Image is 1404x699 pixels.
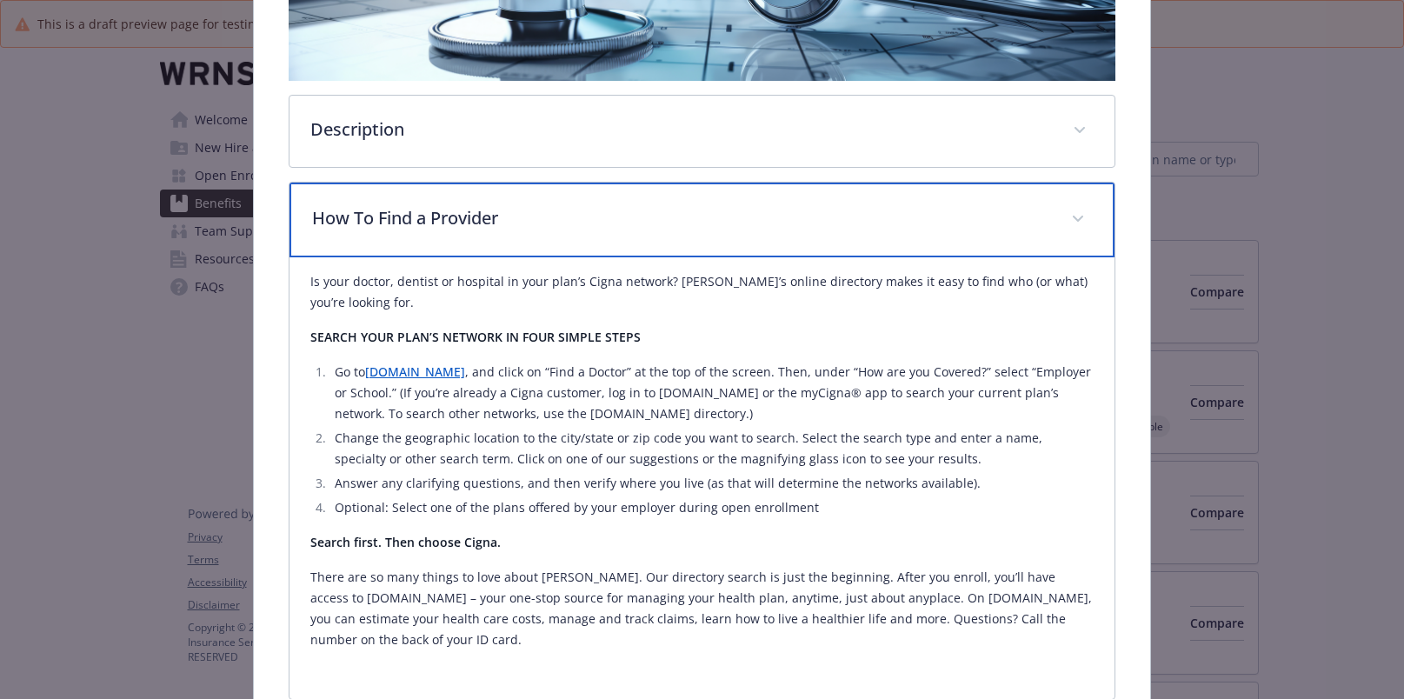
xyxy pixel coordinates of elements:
[310,329,641,345] strong: SEARCH YOUR PLAN’S NETWORK IN FOUR SIMPLE STEPS
[312,205,1051,231] p: How To Find a Provider
[289,257,1115,699] div: How To Find a Provider
[289,96,1115,167] div: Description
[329,473,1095,494] li: Answer any clarifying questions, and then verify where you live (as that will determine the netwo...
[310,534,501,550] strong: Search first. Then choose Cigna.
[365,363,465,380] a: [DOMAIN_NAME]
[329,497,1095,518] li: Optional: Select one of the plans offered by your employer during open enrollment
[329,428,1095,469] li: Change the geographic location to the city/state or zip code you want to search. Select the searc...
[289,183,1115,257] div: How To Find a Provider
[310,271,1095,313] p: Is your doctor, dentist or hospital in your plan’s Cigna network? [PERSON_NAME]’s online director...
[310,567,1095,650] p: There are so many things to love about [PERSON_NAME]. Our directory search is just the beginning....
[310,116,1053,143] p: Description
[329,362,1095,424] li: Go to , and click on “Find a Doctor” at the top of the screen. Then, under “How are you Covered?”...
